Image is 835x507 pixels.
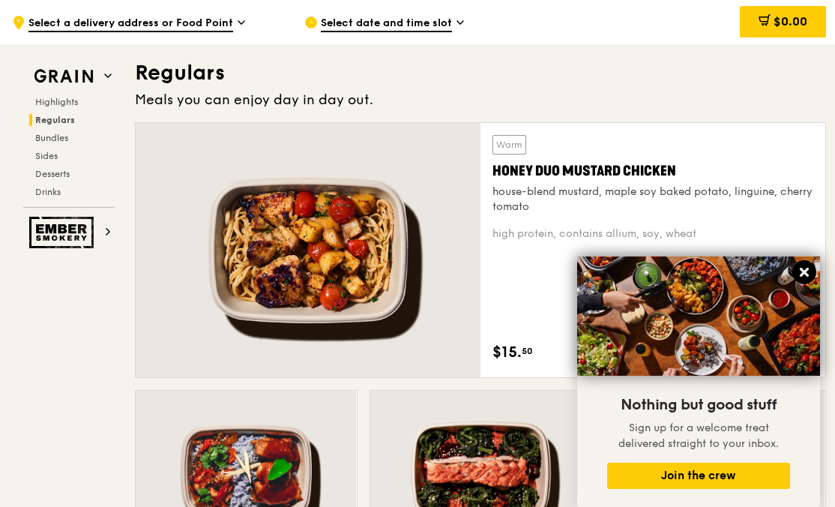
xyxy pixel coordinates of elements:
[35,169,70,179] span: Desserts
[492,160,813,181] div: Honey Duo Mustard Chicken
[135,59,826,86] h3: Regulars
[621,396,777,414] span: Nothing but good stuff
[607,463,790,489] button: Join the crew
[492,184,813,214] div: house-blend mustard, maple soy baked potato, linguine, cherry tomato
[35,115,75,125] span: Regulars
[792,260,816,284] button: Close
[492,341,522,364] span: $15.
[774,14,807,28] span: $0.00
[28,16,233,32] span: Select a delivery address or Food Point
[35,187,61,197] span: Drinks
[618,421,779,450] span: Sign up for a welcome treat delivered straight to your inbox.
[35,97,78,107] span: Highlights
[35,151,58,161] span: Sides
[321,16,452,32] span: Select date and time slot
[492,226,813,241] div: high protein, contains allium, soy, wheat
[29,63,98,90] img: Grain web logo
[35,133,68,143] span: Bundles
[492,135,526,154] div: Warm
[29,217,98,248] img: Ember Smokery web logo
[135,89,826,110] div: Meals you can enjoy day in day out.
[522,345,533,357] span: 50
[577,256,820,376] img: DSC07876-Edit02-Large.jpeg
